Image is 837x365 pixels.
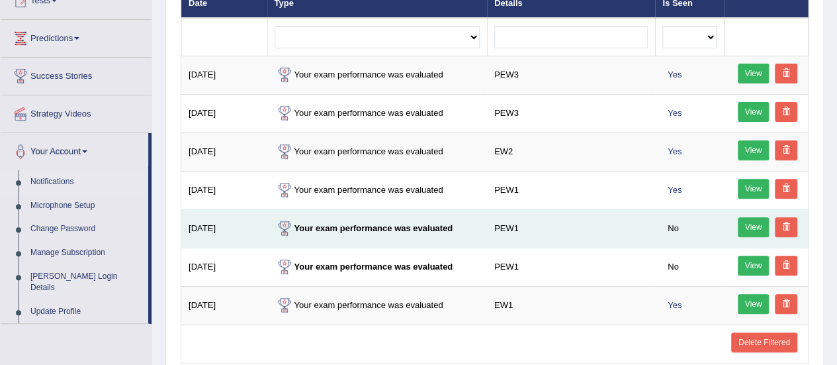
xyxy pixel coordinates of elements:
[1,133,148,166] a: Your Account
[181,171,267,209] td: [DATE]
[24,194,148,218] a: Microphone Setup
[662,221,683,235] span: No
[738,140,770,160] a: View
[662,144,687,158] span: Yes
[275,262,453,272] strong: Your exam performance was evaluated
[181,132,267,171] td: [DATE]
[662,260,683,274] span: No
[275,223,453,233] strong: Your exam performance was evaluated
[738,179,770,199] a: View
[24,300,148,324] a: Update Profile
[738,102,770,122] a: View
[662,68,687,81] span: Yes
[267,56,487,94] td: Your exam performance was evaluated
[24,265,148,300] a: [PERSON_NAME] Login Details
[662,183,687,197] span: Yes
[267,132,487,171] td: Your exam performance was evaluated
[181,56,267,94] td: [DATE]
[181,286,267,325] td: [DATE]
[487,248,655,286] td: PEW1
[267,286,487,325] td: Your exam performance was evaluated
[775,140,797,160] a: Delete
[181,94,267,132] td: [DATE]
[267,171,487,209] td: Your exam performance was evaluated
[24,170,148,194] a: Notifications
[731,333,797,352] a: Delete Filtered
[487,94,655,132] td: PEW3
[775,217,797,237] a: Delete
[775,64,797,83] a: Delete
[181,248,267,286] td: [DATE]
[487,209,655,248] td: PEW1
[487,286,655,325] td: EW1
[738,294,770,314] a: View
[1,20,152,53] a: Predictions
[775,294,797,314] a: Delete
[662,106,687,120] span: Yes
[487,132,655,171] td: EW2
[1,58,152,91] a: Success Stories
[181,209,267,248] td: [DATE]
[24,241,148,265] a: Manage Subscription
[1,95,152,129] a: Strategy Videos
[775,179,797,199] a: Delete
[738,217,770,237] a: View
[24,217,148,241] a: Change Password
[775,102,797,122] a: Delete
[487,171,655,209] td: PEW1
[662,298,687,312] span: Yes
[738,64,770,83] a: View
[487,56,655,94] td: PEW3
[267,94,487,132] td: Your exam performance was evaluated
[738,256,770,276] a: View
[775,256,797,276] a: Delete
